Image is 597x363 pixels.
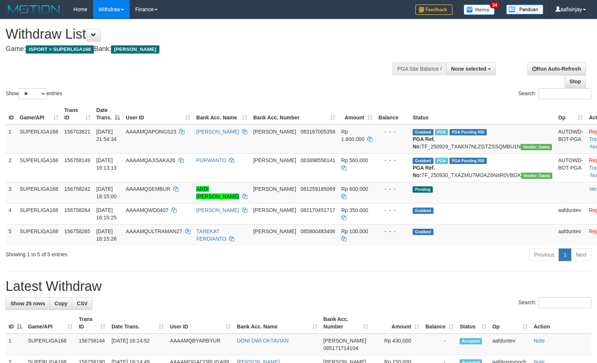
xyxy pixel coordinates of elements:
[6,4,62,15] img: MOTION_logo.png
[413,165,435,178] b: PGA Ref. No:
[565,75,586,88] a: Stop
[61,103,93,125] th: Trans ID: activate to sort column ascending
[341,157,368,163] span: Rp 560.000
[25,312,76,334] th: Game/API: activate to sort column ascending
[451,66,486,72] span: None selected
[54,301,67,306] span: Copy
[17,103,61,125] th: Game/API: activate to sort column ascending
[167,312,234,334] th: User ID: activate to sort column ascending
[196,129,239,135] a: [PERSON_NAME]
[559,248,571,261] a: 1
[413,208,434,214] span: Grabbed
[435,129,448,135] span: Marked by aafchhiseyha
[464,4,495,15] img: Button%20Memo.svg
[96,207,117,221] span: [DATE] 16:15:25
[446,62,496,75] button: None selected
[555,203,586,224] td: aafduntev
[413,229,434,235] span: Grabbed
[64,157,90,163] span: 156758149
[108,312,167,334] th: Date Trans.: activate to sort column ascending
[527,62,586,75] a: Run Auto-Refresh
[378,157,407,164] div: - - -
[17,153,61,182] td: SUPERLIGA168
[96,157,117,171] span: [DATE] 16:13:13
[378,185,407,193] div: - - -
[320,312,371,334] th: Bank Acc. Number: activate to sort column ascending
[490,2,500,9] span: 34
[378,228,407,235] div: - - -
[6,334,25,355] td: 1
[26,45,94,54] span: ISPORT > SUPERLIGA168
[301,228,335,234] span: Copy 085800483406 to clipboard
[193,103,250,125] th: Bank Acc. Name: activate to sort column ascending
[422,334,457,355] td: -
[253,228,296,234] span: [PERSON_NAME]
[64,186,90,192] span: 156758242
[6,224,17,245] td: 5
[460,338,482,344] span: Accepted
[6,153,17,182] td: 2
[64,228,90,234] span: 156758265
[341,186,368,192] span: Rp 600.000
[196,228,226,242] a: TAREKAT FERDIANTO
[301,129,335,135] span: Copy 083167005358 to clipboard
[108,334,167,355] td: [DATE] 16:14:52
[50,297,72,310] a: Copy
[413,129,434,135] span: Grabbed
[341,228,368,234] span: Rp 100.000
[196,157,226,163] a: PURWANTO
[196,207,239,213] a: [PERSON_NAME]
[457,312,489,334] th: Status: activate to sort column ascending
[6,248,243,258] div: Showing 1 to 5 of 5 entries
[6,125,17,154] td: 1
[422,312,457,334] th: Balance: activate to sort column ascending
[534,338,545,344] a: Note
[10,301,45,306] span: Show 25 rows
[323,345,358,351] span: Copy 085171714104 to clipboard
[123,103,193,125] th: User ID: activate to sort column ascending
[126,207,168,213] span: AAAAMQWD0407
[96,186,117,199] span: [DATE] 16:15:00
[571,248,591,261] a: Next
[518,88,591,99] label: Search:
[410,103,555,125] th: Status
[371,312,422,334] th: Amount: activate to sort column ascending
[17,224,61,245] td: SUPERLIGA168
[167,334,234,355] td: AAAAMQBYARBYUR
[415,4,452,15] img: Feedback.jpg
[96,129,117,142] span: [DATE] 21:54:34
[237,338,289,344] a: DONI DWI OKTAVIAN
[341,129,364,142] span: Rp 1.600.000
[301,207,335,213] span: Copy 082170451717 to clipboard
[539,88,591,99] input: Search:
[126,129,176,135] span: AAAAMQAPONGS23
[410,153,555,182] td: TF_250930_TXAZMU7MOAZ6N4R0VBGK
[77,301,88,306] span: CSV
[64,129,90,135] span: 156703621
[111,45,159,54] span: [PERSON_NAME]
[521,173,552,179] span: Vendor URL: https://trx31.1velocity.biz
[531,312,591,334] th: Action
[378,128,407,135] div: - - -
[489,312,531,334] th: Op: activate to sort column ascending
[6,88,62,99] label: Show entries
[413,186,433,193] span: Pending
[126,157,175,163] span: AAAAMQAJISAKA26
[555,153,586,182] td: AUTOWD-BOT-PGA
[539,297,591,308] input: Search:
[555,103,586,125] th: Op: activate to sort column ascending
[301,186,335,192] span: Copy 081259185069 to clipboard
[126,228,182,234] span: AAAAMQULTRAMAN27
[518,297,591,308] label: Search:
[371,334,422,355] td: Rp 430,000
[6,45,391,53] h4: Game: Bank:
[72,297,92,310] a: CSV
[64,207,90,213] span: 156758264
[301,157,335,163] span: Copy 083898556141 to clipboard
[25,334,76,355] td: SUPERLIGA168
[6,203,17,224] td: 4
[450,129,487,135] span: PGA Pending
[489,334,531,355] td: aafduntev
[521,144,552,150] span: Vendor URL: https://trx31.1velocity.biz
[234,312,320,334] th: Bank Acc. Name: activate to sort column ascending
